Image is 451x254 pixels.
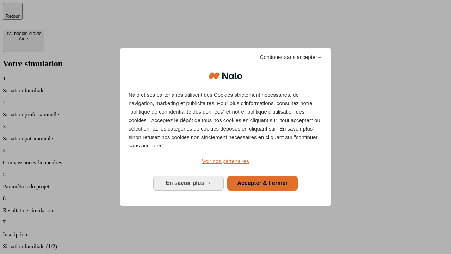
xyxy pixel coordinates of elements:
span: Accepter & Fermer [237,180,288,186]
span: En savoir plus → [166,180,211,186]
span: Voir nos partenaires [202,158,249,164]
span: Continuer sans accepter→ [260,53,322,61]
button: Accepter & Fermer: Accepter notre traitement des données et fermer [227,176,298,190]
a: Voir nos partenaires [129,157,322,165]
p: Nalo et ses partenaires utilisent des Cookies strictement nécessaires, de navigation, marketing e... [129,91,322,150]
button: En savoir plus: Configurer vos consentements [153,176,224,190]
div: Bienvenue chez Nalo Gestion du consentement [120,48,331,206]
img: Logo [209,65,242,86]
